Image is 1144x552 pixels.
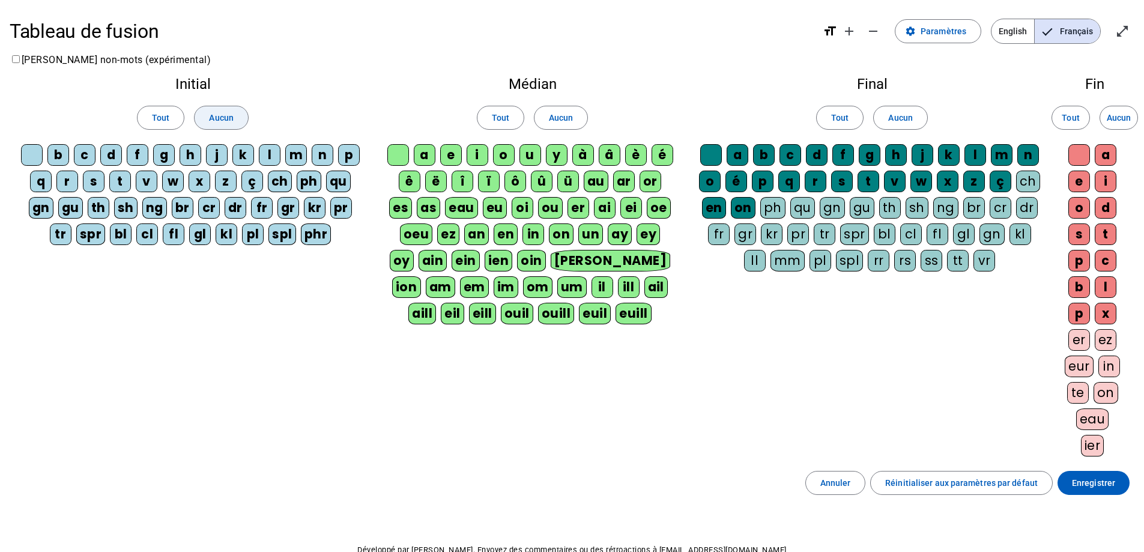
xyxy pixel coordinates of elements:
div: br [963,197,985,219]
div: l [259,144,280,166]
div: ph [297,171,321,192]
span: English [991,19,1034,43]
div: w [162,171,184,192]
span: Aucun [888,111,912,125]
div: g [859,144,880,166]
div: bl [874,223,895,245]
button: Annuler [805,471,866,495]
div: [PERSON_NAME] [551,250,670,271]
button: Entrer en plein écran [1110,19,1134,43]
div: kl [1009,223,1031,245]
div: ê [399,171,420,192]
div: dr [1016,197,1038,219]
div: es [389,197,412,219]
div: phr [301,223,331,245]
div: f [832,144,854,166]
div: ç [990,171,1011,192]
div: c [779,144,801,166]
div: in [1098,356,1120,377]
div: é [725,171,747,192]
mat-icon: settings [905,26,916,37]
div: oin [517,250,546,271]
div: ien [485,250,513,271]
div: on [1094,382,1118,404]
div: p [1068,250,1090,271]
div: ô [504,171,526,192]
div: a [1095,144,1116,166]
div: eau [1076,408,1109,430]
button: Diminuer la taille de la police [861,19,885,43]
div: gn [29,197,53,219]
div: sh [114,197,138,219]
mat-icon: add [842,24,856,38]
div: x [189,171,210,192]
div: ein [452,250,480,271]
div: pr [787,223,809,245]
span: Aucun [1107,111,1131,125]
mat-icon: format_size [823,24,837,38]
div: h [180,144,201,166]
mat-button-toggle-group: Language selection [991,19,1101,44]
div: gl [189,223,211,245]
div: cr [198,197,220,219]
div: p [752,171,773,192]
div: d [100,144,122,166]
div: eau [445,197,478,219]
div: spr [840,223,869,245]
div: gu [850,197,874,219]
div: ez [437,223,459,245]
span: Tout [831,111,849,125]
div: o [493,144,515,166]
div: n [1017,144,1039,166]
div: oeu [400,223,433,245]
div: b [1068,276,1090,298]
div: fr [251,197,273,219]
span: Français [1035,19,1100,43]
div: h [885,144,907,166]
button: Aucun [534,106,588,130]
div: l [1095,276,1116,298]
div: è [625,144,647,166]
h1: Tableau de fusion [10,12,813,50]
span: Aucun [209,111,233,125]
div: oi [512,197,533,219]
button: Paramètres [895,19,981,43]
div: ei [620,197,642,219]
div: z [963,171,985,192]
div: d [806,144,828,166]
div: k [232,144,254,166]
div: e [440,144,462,166]
div: â [599,144,620,166]
div: ng [142,197,167,219]
div: f [127,144,148,166]
div: ion [392,276,421,298]
div: x [1095,303,1116,324]
div: tt [947,250,969,271]
div: p [338,144,360,166]
div: kl [216,223,237,245]
div: er [1068,329,1090,351]
div: k [938,144,960,166]
div: an [464,223,489,245]
div: qu [790,197,815,219]
div: cl [900,223,922,245]
span: Tout [492,111,509,125]
div: au [584,171,608,192]
span: Aucun [549,111,573,125]
div: j [912,144,933,166]
div: ll [744,250,766,271]
span: Réinitialiser aux paramètres par défaut [885,476,1038,490]
div: spr [76,223,106,245]
div: q [30,171,52,192]
div: or [640,171,661,192]
div: eur [1065,356,1094,377]
div: pl [242,223,264,245]
div: b [47,144,69,166]
button: Tout [816,106,864,130]
span: Annuler [820,476,851,490]
button: Tout [477,106,524,130]
div: ng [933,197,958,219]
div: kr [304,197,325,219]
div: p [1068,303,1090,324]
div: m [991,144,1012,166]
